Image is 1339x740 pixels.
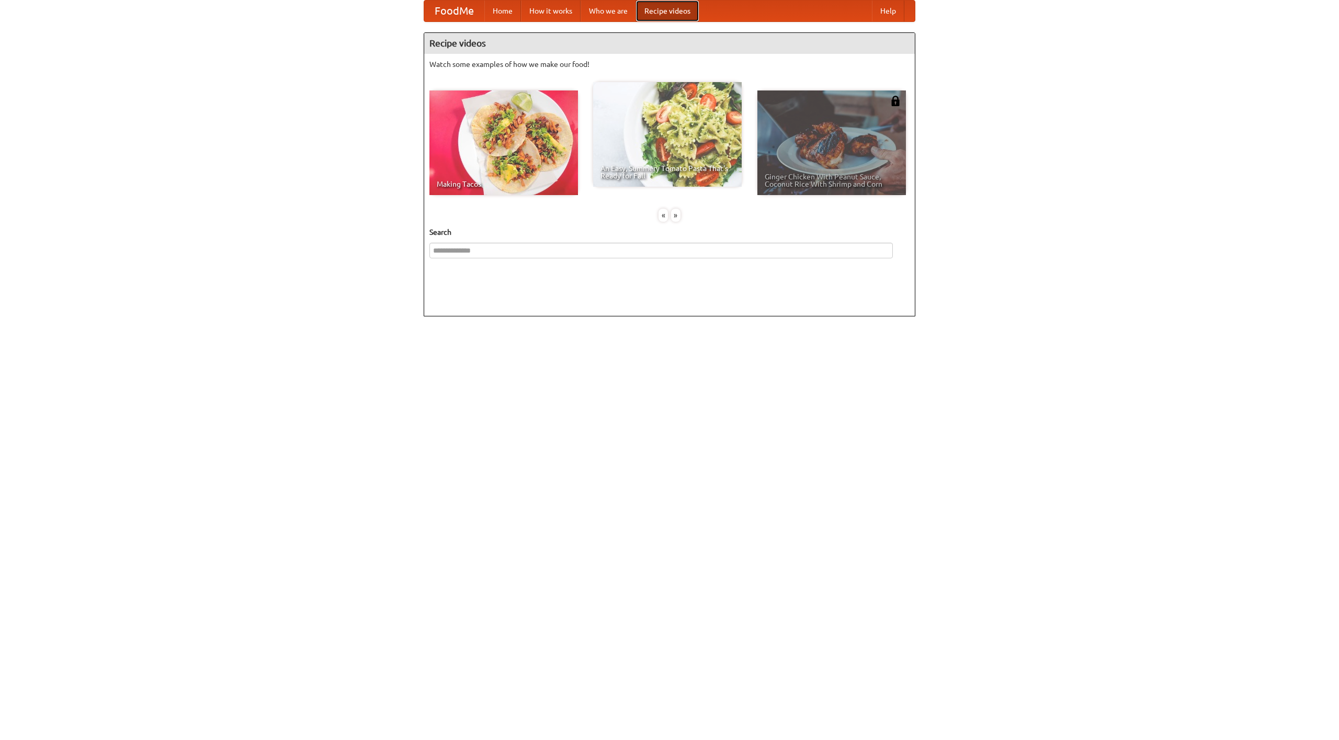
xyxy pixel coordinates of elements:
h4: Recipe videos [424,33,915,54]
a: Who we are [581,1,636,21]
a: Making Tacos [429,90,578,195]
a: Recipe videos [636,1,699,21]
a: Home [484,1,521,21]
img: 483408.png [890,96,901,106]
a: FoodMe [424,1,484,21]
a: An Easy, Summery Tomato Pasta That's Ready for Fall [593,82,742,187]
a: Help [872,1,904,21]
div: » [671,209,680,222]
span: An Easy, Summery Tomato Pasta That's Ready for Fall [600,165,734,179]
p: Watch some examples of how we make our food! [429,59,910,70]
a: How it works [521,1,581,21]
h5: Search [429,227,910,237]
span: Making Tacos [437,180,571,188]
div: « [659,209,668,222]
